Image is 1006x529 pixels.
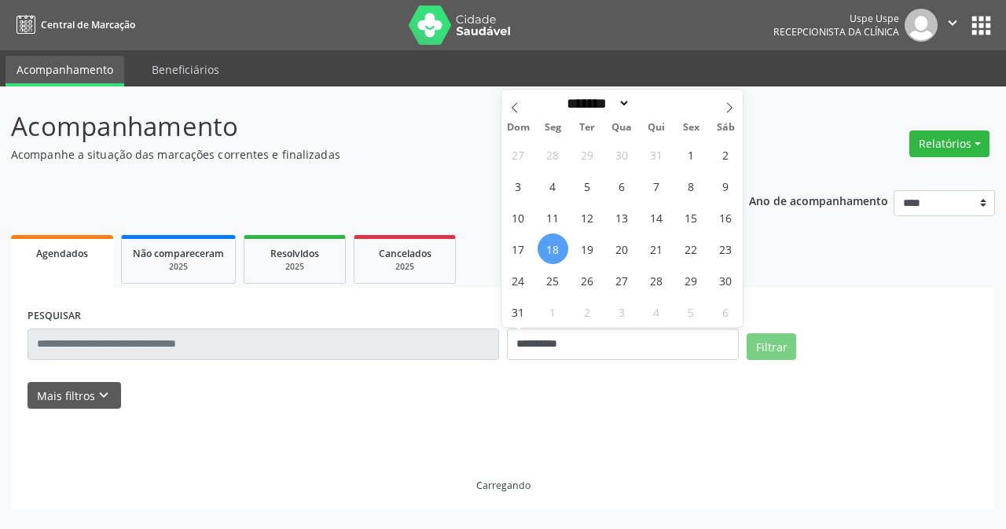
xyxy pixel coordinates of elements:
[28,304,81,329] label: PESQUISAR
[773,25,899,39] span: Recepcionista da clínica
[676,296,707,327] span: Setembro 5, 2025
[133,247,224,260] span: Não compareceram
[747,333,796,360] button: Filtrar
[538,202,568,233] span: Agosto 11, 2025
[710,139,741,170] span: Agosto 2, 2025
[133,261,224,273] div: 2025
[641,202,672,233] span: Agosto 14, 2025
[538,233,568,264] span: Agosto 18, 2025
[676,202,707,233] span: Agosto 15, 2025
[11,12,135,38] a: Central de Marcação
[572,202,603,233] span: Agosto 12, 2025
[11,107,699,146] p: Acompanhamento
[572,171,603,201] span: Agosto 5, 2025
[676,139,707,170] span: Agosto 1, 2025
[36,247,88,260] span: Agendados
[708,123,743,133] span: Sáb
[607,296,637,327] span: Setembro 3, 2025
[41,18,135,31] span: Central de Marcação
[503,233,534,264] span: Agosto 17, 2025
[535,123,570,133] span: Seg
[562,95,631,112] select: Month
[572,296,603,327] span: Setembro 2, 2025
[6,56,124,86] a: Acompanhamento
[365,261,444,273] div: 2025
[607,202,637,233] span: Agosto 13, 2025
[141,56,230,83] a: Beneficiários
[641,233,672,264] span: Agosto 21, 2025
[255,261,334,273] div: 2025
[503,296,534,327] span: Agosto 31, 2025
[607,139,637,170] span: Julho 30, 2025
[710,296,741,327] span: Setembro 6, 2025
[710,265,741,296] span: Agosto 30, 2025
[905,9,938,42] img: img
[773,12,899,25] div: Uspe Uspe
[270,247,319,260] span: Resolvidos
[572,139,603,170] span: Julho 29, 2025
[607,233,637,264] span: Agosto 20, 2025
[538,296,568,327] span: Setembro 1, 2025
[749,190,888,210] p: Ano de acompanhamento
[676,233,707,264] span: Agosto 22, 2025
[28,382,121,410] button: Mais filtroskeyboard_arrow_down
[909,130,989,157] button: Relatórios
[501,123,536,133] span: Dom
[572,233,603,264] span: Agosto 19, 2025
[641,265,672,296] span: Agosto 28, 2025
[570,123,604,133] span: Ter
[710,233,741,264] span: Agosto 23, 2025
[641,171,672,201] span: Agosto 7, 2025
[641,139,672,170] span: Julho 31, 2025
[572,265,603,296] span: Agosto 26, 2025
[604,123,639,133] span: Qua
[641,296,672,327] span: Setembro 4, 2025
[503,202,534,233] span: Agosto 10, 2025
[676,265,707,296] span: Agosto 29, 2025
[476,479,531,492] div: Carregando
[607,171,637,201] span: Agosto 6, 2025
[95,387,112,404] i: keyboard_arrow_down
[944,14,961,31] i: 
[630,95,682,112] input: Year
[503,139,534,170] span: Julho 27, 2025
[710,202,741,233] span: Agosto 16, 2025
[967,12,995,39] button: apps
[503,171,534,201] span: Agosto 3, 2025
[538,171,568,201] span: Agosto 4, 2025
[11,146,699,163] p: Acompanhe a situação das marcações correntes e finalizadas
[379,247,431,260] span: Cancelados
[607,265,637,296] span: Agosto 27, 2025
[710,171,741,201] span: Agosto 9, 2025
[503,265,534,296] span: Agosto 24, 2025
[674,123,708,133] span: Sex
[538,139,568,170] span: Julho 28, 2025
[938,9,967,42] button: 
[639,123,674,133] span: Qui
[538,265,568,296] span: Agosto 25, 2025
[676,171,707,201] span: Agosto 8, 2025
